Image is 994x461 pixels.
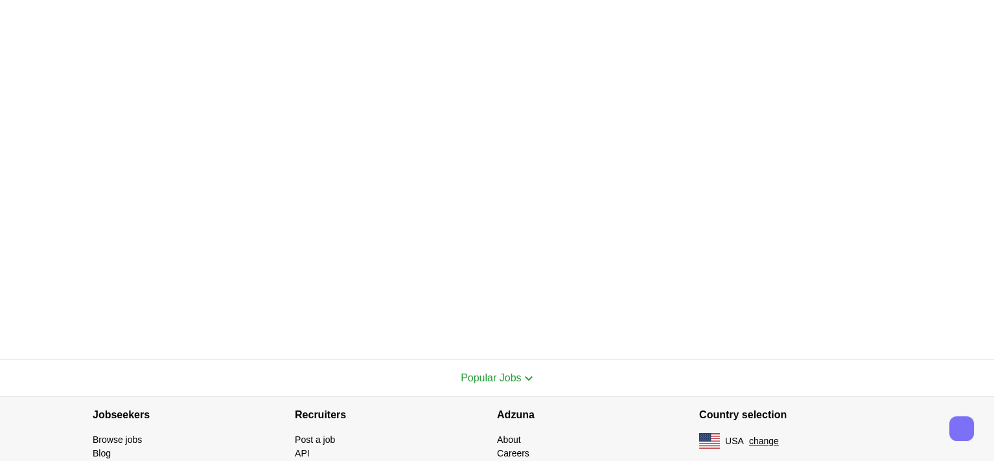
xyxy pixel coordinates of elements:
button: change [749,434,779,448]
span: USA [725,434,744,448]
h4: Country selection [699,397,901,433]
img: US flag [699,433,720,449]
